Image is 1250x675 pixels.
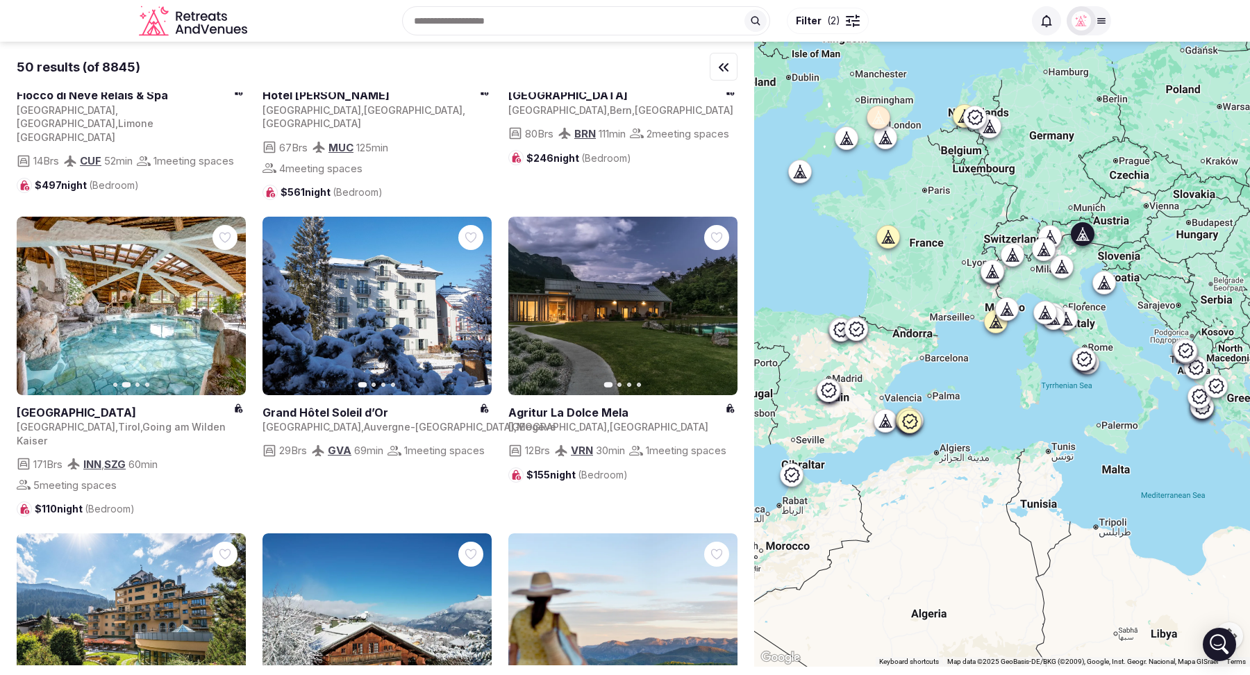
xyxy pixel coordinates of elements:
span: 69 min [354,443,383,458]
span: [GEOGRAPHIC_DATA] [262,421,361,433]
button: Go to slide 1 [113,383,117,387]
a: View venue [508,405,725,420]
span: , [361,104,364,116]
div: 50 results (of 8845) [17,58,140,76]
span: [GEOGRAPHIC_DATA] [508,104,607,116]
span: 12 Brs [525,443,550,458]
button: Map camera controls [1215,622,1243,650]
a: View venue [262,405,479,420]
span: 30 min [596,443,625,458]
span: 2 meeting spaces [647,126,729,141]
h2: [GEOGRAPHIC_DATA] [17,405,233,420]
span: 14 Brs [33,153,59,168]
span: [GEOGRAPHIC_DATA] [262,117,361,129]
span: Going am Wilden Kaiser [17,421,226,447]
span: 111 min [599,126,626,141]
span: Tirol [118,421,140,433]
h2: Fiocco di Neve Relais & Spa [17,87,233,103]
a: INN [83,458,101,471]
button: Filter(2) [787,8,869,34]
button: Go to slide 4 [391,383,395,387]
span: $246 night [526,151,631,165]
span: 1 meeting spaces [404,443,485,458]
button: Go to slide 3 [627,383,631,387]
span: , [140,421,142,433]
button: Go to slide 4 [145,383,149,387]
span: 171 Brs [33,457,62,472]
a: View Agritur La Dolce Mela [508,217,737,395]
a: View Grand Hôtel Soleil d’Or [262,217,492,395]
span: Map data ©2025 GeoBasis-DE/BKG (©2009), Google, Inst. Geogr. Nacional, Mapa GISrael [947,658,1218,665]
a: Terms (opens in new tab) [1226,658,1246,665]
button: Go to slide 1 [358,382,367,387]
span: , [361,421,364,433]
a: MUC [328,141,353,154]
span: 1 meeting spaces [646,443,726,458]
h2: Grand Hôtel Soleil d’Or [262,405,479,420]
span: 5 meeting spaces [33,478,117,492]
button: Go to slide 3 [135,383,140,387]
a: VRN [571,444,593,457]
span: 1 meeting spaces [153,153,234,168]
span: , [607,104,610,116]
span: (Bedroom) [333,186,383,198]
img: Matt Grant Oakes [1072,11,1091,31]
span: [GEOGRAPHIC_DATA] [610,421,708,433]
img: Google [758,649,803,667]
span: $561 night [281,185,383,199]
span: , [115,104,118,116]
a: GVA [328,444,351,457]
span: 29 Brs [279,443,307,458]
span: $110 night [35,502,135,516]
button: Keyboard shortcuts [879,657,939,667]
span: (Bedroom) [581,152,631,164]
span: $497 night [35,178,139,192]
a: Visit the homepage [139,6,250,37]
span: , [632,104,635,116]
span: [GEOGRAPHIC_DATA] [17,104,115,116]
span: 4 meeting spaces [279,161,362,176]
span: , [115,117,118,129]
button: Go to slide 3 [381,383,385,387]
a: View venue [17,87,233,103]
h2: Agritur La Dolce Mela [508,405,725,420]
span: Bern [610,104,632,116]
span: (Bedroom) [89,179,139,191]
span: [GEOGRAPHIC_DATA] [17,421,115,433]
h2: Hotel [PERSON_NAME] [262,87,479,103]
span: Filter [796,14,822,28]
a: View venue [17,405,233,420]
span: (Bedroom) [578,469,628,481]
span: 67 Brs [279,140,308,155]
span: ( 2 ) [827,14,840,28]
a: View venue [508,87,725,103]
span: Auvergne-[GEOGRAPHIC_DATA] [364,421,514,433]
h2: [GEOGRAPHIC_DATA] [508,87,725,103]
span: , [115,421,118,433]
button: Go to slide 2 [122,382,131,387]
a: CUF [80,154,101,167]
button: Go to slide 1 [604,382,613,387]
button: Go to slide 4 [637,383,641,387]
span: (Bedroom) [85,503,135,515]
a: View venue [262,87,479,103]
button: Go to slide 2 [372,383,376,387]
button: Go to slide 2 [617,383,622,387]
div: Open Intercom Messenger [1203,628,1236,661]
span: 125 min [356,140,388,155]
span: [GEOGRAPHIC_DATA] [635,104,733,116]
a: SZG [104,458,126,471]
a: BRN [574,127,596,140]
span: $155 night [526,468,628,482]
span: , [607,421,610,433]
svg: Retreats and Venues company logo [139,6,250,37]
span: 52 min [104,153,133,168]
span: [GEOGRAPHIC_DATA] [508,421,607,433]
span: [GEOGRAPHIC_DATA] [262,104,361,116]
span: [GEOGRAPHIC_DATA] [364,104,462,116]
span: 80 Brs [525,126,553,141]
div: , [83,457,126,472]
span: [GEOGRAPHIC_DATA] [17,117,115,129]
span: , [462,104,465,116]
span: 60 min [128,457,158,472]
